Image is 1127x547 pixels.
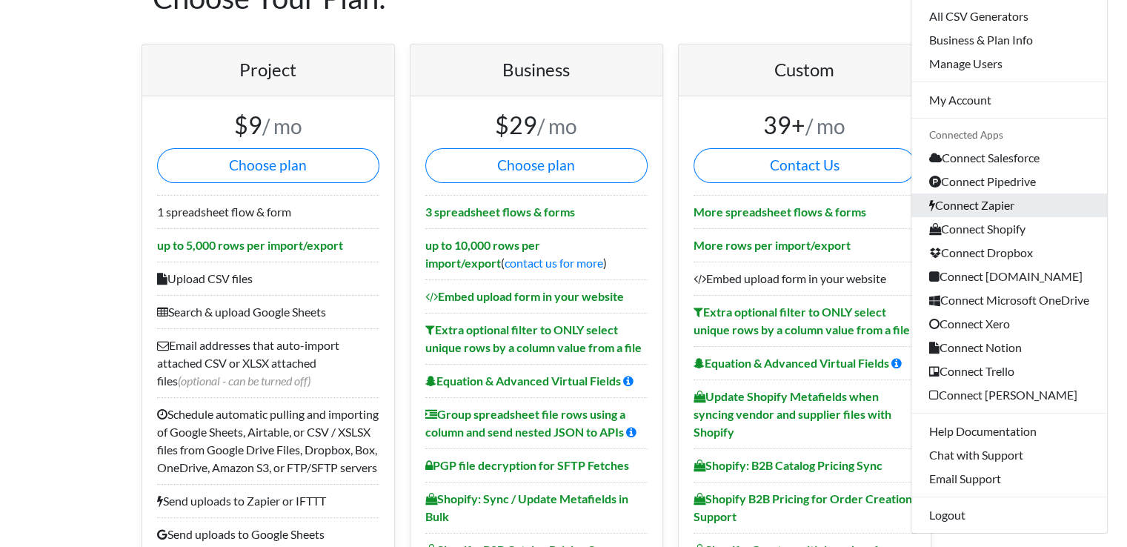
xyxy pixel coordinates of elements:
a: My Account [911,88,1107,112]
h3: $29 [425,111,648,139]
b: Update Shopify Metafields when syncing vendor and supplier files with Shopify [694,389,891,439]
h3: 39+ [694,111,916,139]
button: Choose plan [425,148,648,183]
h3: $9 [157,111,379,139]
a: Email Support [911,467,1107,491]
a: Connect Trello [911,359,1107,383]
li: 1 spreadsheet flow & form [157,195,379,228]
span: (optional - can be turned off) [178,374,310,388]
a: Connect Microsoft OneDrive [911,288,1107,312]
a: Help Documentation [911,420,1107,443]
b: Extra optional filter to ONLY select unique rows by a column value from a file [694,305,910,337]
a: Connect Dropbox [911,241,1107,265]
b: Shopify: B2B Catalog Pricing Sync [694,458,882,472]
li: Schedule automatic pulling and importing of Google Sheets, Airtable, or CSV / XSLSX files from Go... [157,397,379,484]
a: Chat with Support [911,443,1107,467]
a: Connect Salesforce [911,146,1107,170]
b: Equation & Advanced Virtual Fields [694,356,889,370]
li: Upload CSV files [157,262,379,295]
a: Connect Shopify [911,217,1107,241]
button: Choose plan [157,148,379,183]
h4: Custom [694,59,916,81]
h4: Business [425,59,648,81]
a: Business & Plan Info [911,28,1107,52]
a: Logout [911,503,1107,527]
a: Connect Pipedrive [911,170,1107,193]
a: Contact Us [694,148,916,183]
li: ( ) [425,228,648,279]
li: Search & upload Google Sheets [157,295,379,328]
h4: Project [157,59,379,81]
b: Embed upload form in your website [425,289,624,303]
small: / mo [537,113,577,139]
iframe: Drift Widget Chat Controller [1053,473,1109,529]
b: up to 5,000 rows per import/export [157,238,343,252]
b: up to 10,000 rows per import/export [425,238,540,270]
small: / mo [805,113,845,139]
li: Email addresses that auto-import attached CSV or XLSX attached files [157,328,379,397]
a: Connect [PERSON_NAME] [911,383,1107,407]
b: PGP file decryption for SFTP Fetches [425,458,629,472]
small: / mo [262,113,302,139]
a: Connect Notion [911,336,1107,359]
b: Shopify: Sync / Update Metafields in Bulk [425,491,628,523]
li: Embed upload form in your website [694,262,916,295]
b: Equation & Advanced Virtual Fields [425,374,621,388]
li: Send uploads to Zapier or IFTTT [157,484,379,517]
div: Connected Apps [911,125,1107,145]
b: Extra optional filter to ONLY select unique rows by a column value from a file [425,322,642,354]
a: Connect Xero [911,312,1107,336]
a: All CSV Generators [911,4,1107,28]
b: More spreadsheet flows & forms [694,205,866,219]
a: Connect Zapier [911,193,1107,217]
b: Shopify B2B Pricing for Order Creation Support [694,491,912,523]
a: contact us for more [505,256,603,270]
b: Group spreadsheet file rows using a column and send nested JSON to APIs [425,407,625,439]
b: More rows per import/export [694,238,851,252]
a: Connect [DOMAIN_NAME] [911,265,1107,288]
b: 3 spreadsheet flows & forms [425,205,575,219]
a: Manage Users [911,52,1107,76]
